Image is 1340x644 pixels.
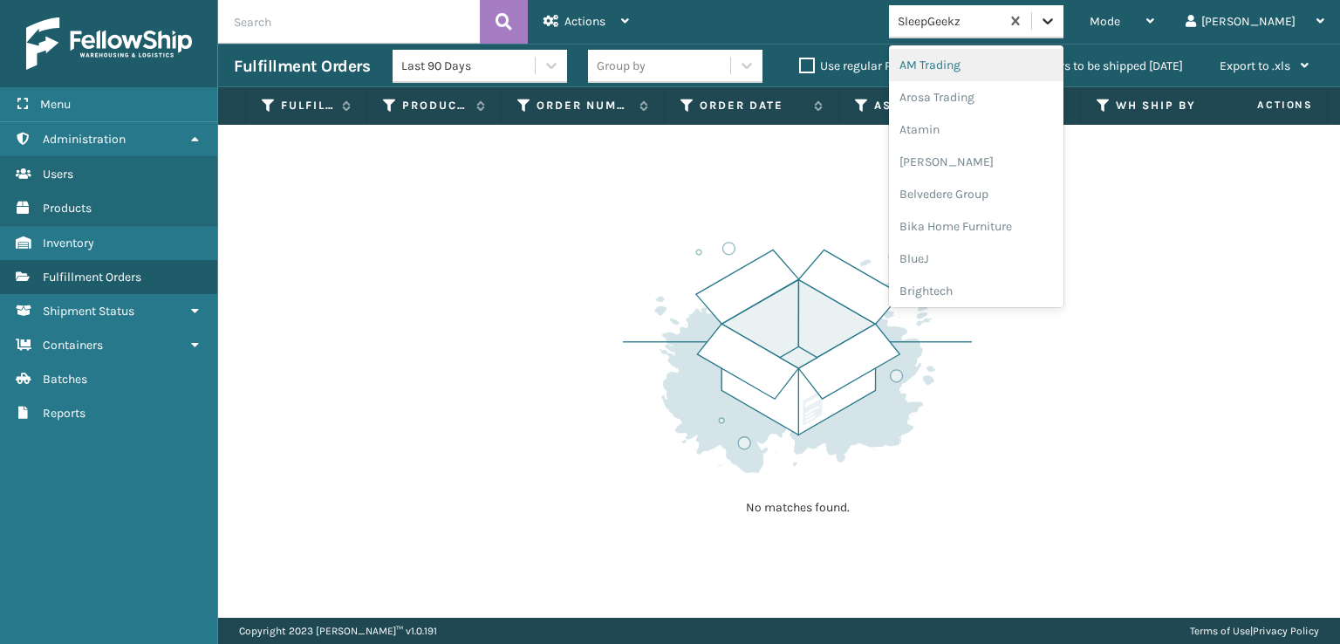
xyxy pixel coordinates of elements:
[43,167,73,182] span: Users
[43,304,134,319] span: Shipment Status
[43,406,85,421] span: Reports
[401,57,537,75] div: Last 90 Days
[898,12,1002,31] div: SleepGeekz
[564,14,605,29] span: Actions
[1220,58,1290,73] span: Export to .xls
[43,132,126,147] span: Administration
[889,243,1063,275] div: BlueJ
[1190,625,1250,637] a: Terms of Use
[1202,91,1323,120] span: Actions
[402,98,468,113] label: Product SKU
[43,372,87,387] span: Batches
[889,113,1063,146] div: Atamin
[889,146,1063,178] div: [PERSON_NAME]
[874,98,927,113] label: Assigned Carrier Service
[597,57,646,75] div: Group by
[889,81,1063,113] div: Arosa Trading
[43,338,103,353] span: Containers
[234,56,370,77] h3: Fulfillment Orders
[889,49,1063,81] div: AM Trading
[43,236,94,250] span: Inventory
[40,97,71,112] span: Menu
[537,98,631,113] label: Order Number
[1190,618,1319,644] div: |
[1116,98,1221,113] label: WH Ship By Date
[43,270,141,284] span: Fulfillment Orders
[700,98,805,113] label: Order Date
[1090,14,1120,29] span: Mode
[1253,625,1319,637] a: Privacy Policy
[281,98,333,113] label: Fulfillment Order Id
[889,178,1063,210] div: Belvedere Group
[43,201,92,216] span: Products
[1014,58,1183,73] label: Orders to be shipped [DATE]
[799,58,977,73] label: Use regular Palletizing mode
[889,275,1063,307] div: Brightech
[889,210,1063,243] div: Bika Home Furniture
[239,618,437,644] p: Copyright 2023 [PERSON_NAME]™ v 1.0.191
[26,17,192,70] img: logo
